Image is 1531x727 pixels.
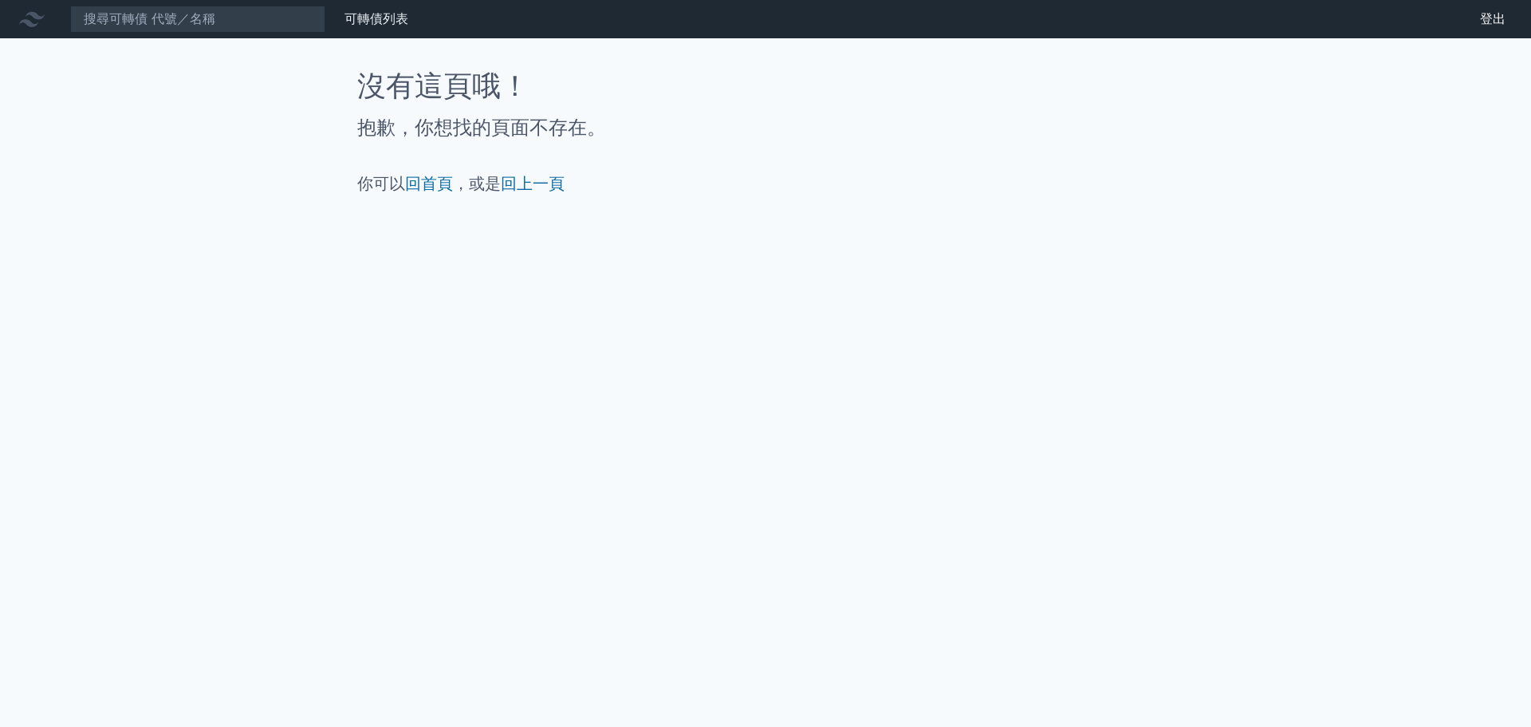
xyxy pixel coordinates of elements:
a: 回首頁 [405,174,453,193]
input: 搜尋可轉債 代號／名稱 [70,6,325,33]
h2: 抱歉，你想找的頁面不存在。 [357,115,1174,140]
p: 你可以 ，或是 [357,172,1174,195]
a: 登出 [1467,6,1518,32]
a: 可轉債列表 [344,11,408,26]
a: 回上一頁 [501,174,565,193]
h1: 沒有這頁哦！ [357,70,1174,102]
